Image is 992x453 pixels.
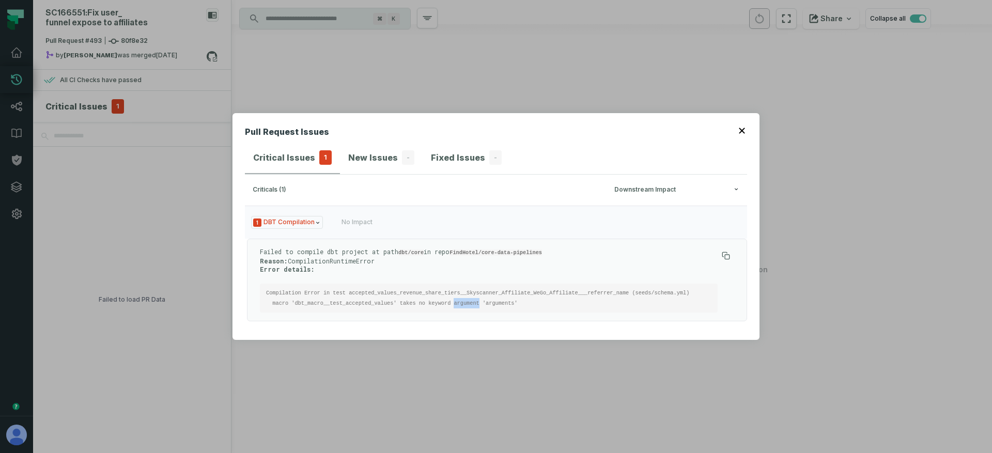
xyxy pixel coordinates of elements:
h4: Fixed Issues [431,151,485,164]
code: dbt/core [398,249,424,256]
strong: Error details: [260,265,315,273]
div: Downstream Impact [614,186,739,194]
span: Issue Type [251,216,323,229]
div: criticals (1)Downstream Impact [245,206,747,327]
span: 1 [319,150,332,165]
h2: Pull Request Issues [245,126,329,142]
span: - [402,150,414,165]
span: Severity [253,218,261,227]
code: Compilation Error in test accepted_values_revenue_share_tiers__Skyscanner_Affiliate_WeGo_Affiliat... [266,290,689,306]
h4: New Issues [348,151,398,164]
span: - [489,150,502,165]
strong: Reason: [260,257,288,265]
button: Issue TypeNo Impact [245,206,747,239]
h4: Critical Issues [253,151,315,164]
code: FindHotel/core-data-pipelines [450,249,542,256]
div: criticals (1) [253,186,608,194]
button: criticals (1)Downstream Impact [253,186,739,194]
p: Failed to compile dbt project at path in repo CompilationRuntimeError [260,247,718,273]
div: No Impact [342,218,373,226]
div: Issue TypeNo Impact [245,239,747,321]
